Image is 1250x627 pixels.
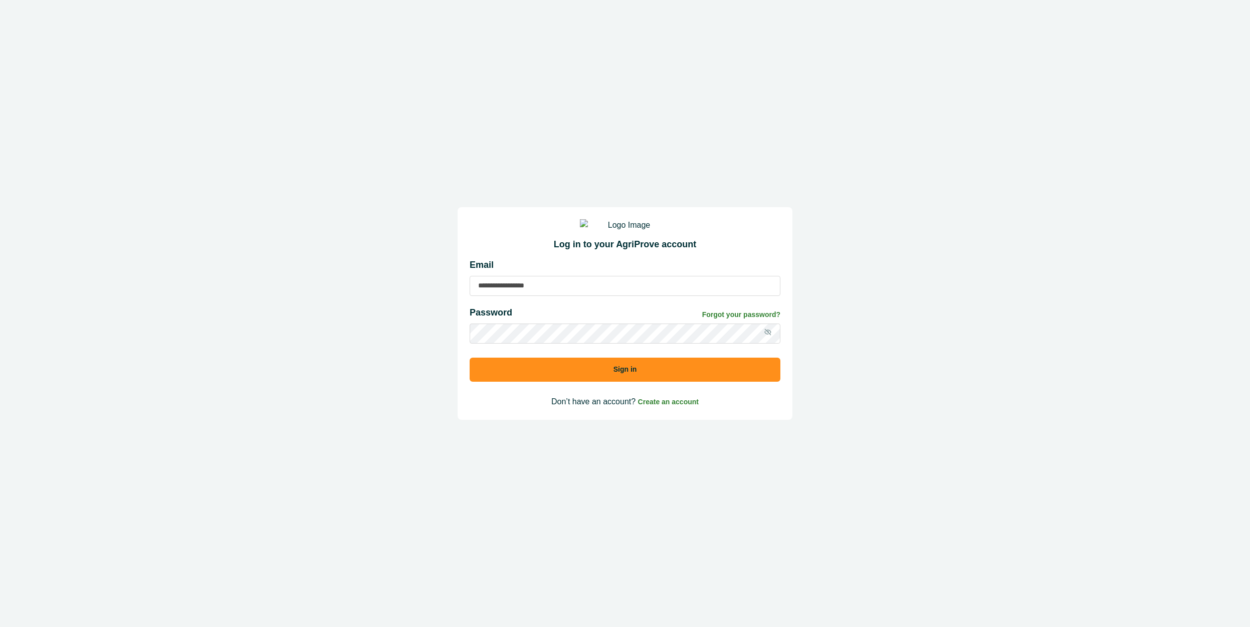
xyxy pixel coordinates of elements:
[470,358,780,382] button: Sign in
[470,306,512,320] p: Password
[702,309,780,320] a: Forgot your password?
[470,258,780,272] p: Email
[580,219,670,231] img: Logo Image
[470,239,780,250] h2: Log in to your AgriProve account
[470,396,780,408] p: Don’t have an account?
[638,397,699,406] a: Create an account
